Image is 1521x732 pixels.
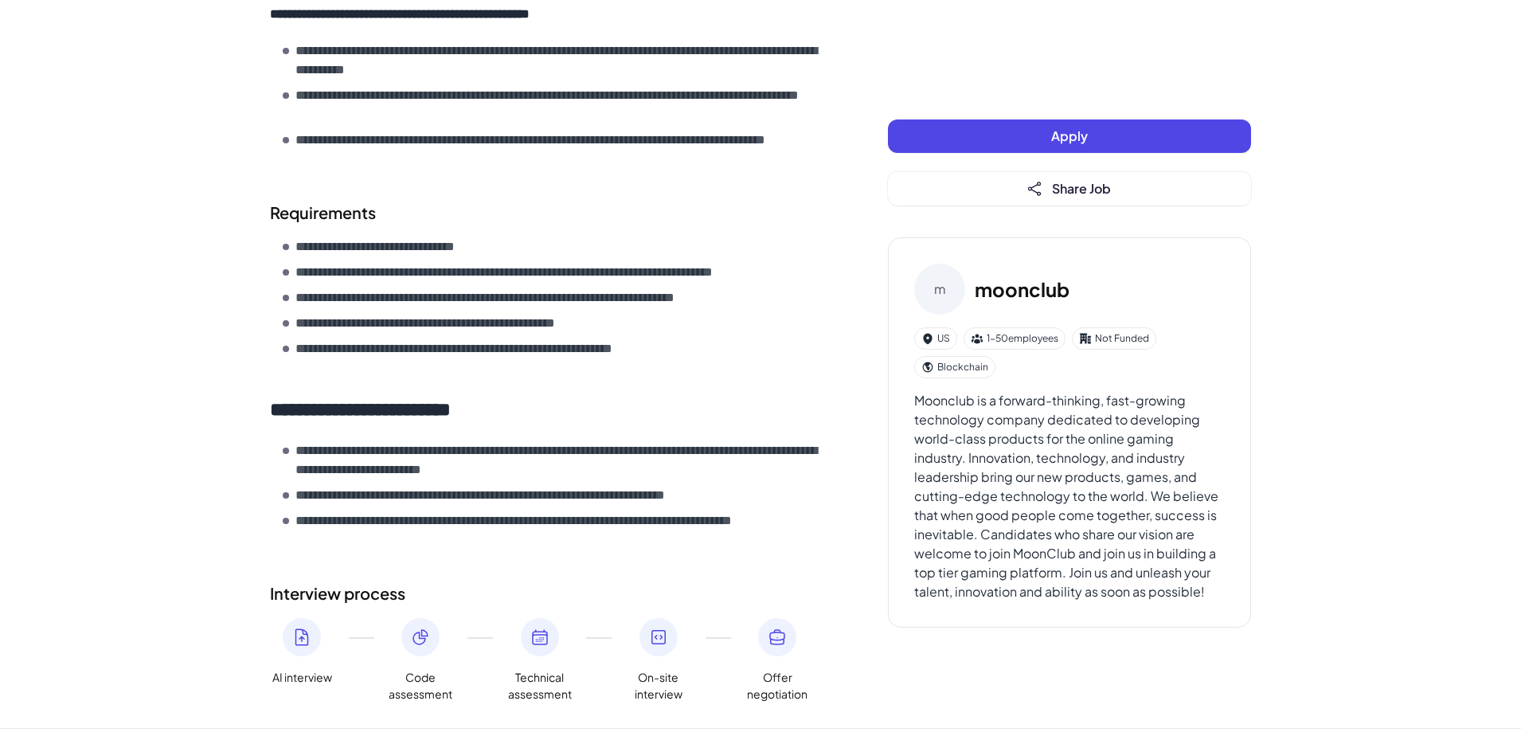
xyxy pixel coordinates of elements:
[627,669,690,703] span: On-site interview
[1052,180,1111,197] span: Share Job
[508,669,572,703] span: Technical assessment
[914,264,965,315] div: m
[1072,327,1156,350] div: Not Funded
[914,327,957,350] div: US
[888,119,1251,153] button: Apply
[914,391,1225,601] div: Moonclub is a forward-thinking, fast-growing technology company dedicated to developing world-cla...
[975,275,1069,303] h3: moonclub
[389,669,452,703] span: Code assessment
[964,327,1065,350] div: 1-50 employees
[1051,127,1088,144] span: Apply
[888,172,1251,206] button: Share Job
[272,669,332,686] span: AI interview
[914,356,995,378] div: Blockchain
[270,201,824,225] h2: Requirements
[745,669,809,703] span: Offer negotiation
[270,581,824,605] h2: Interview process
